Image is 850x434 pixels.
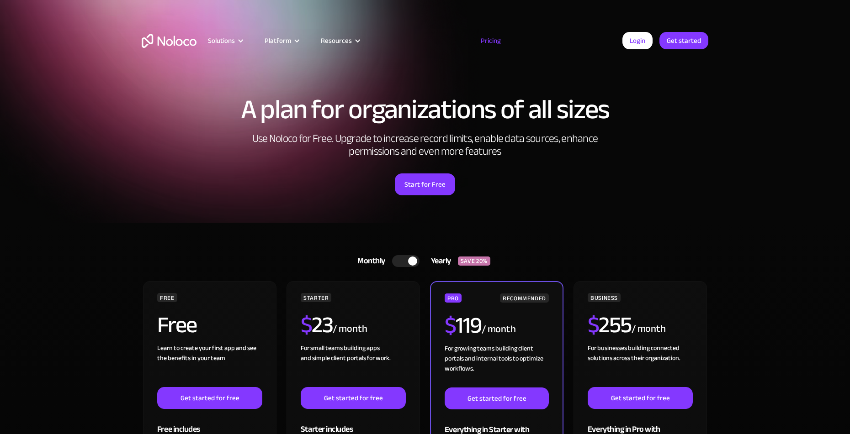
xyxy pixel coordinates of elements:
h2: Use Noloco for Free. Upgrade to increase record limits, enable data sources, enhance permissions ... [242,132,608,158]
h2: Free [157,314,197,336]
div: Platform [253,35,309,47]
a: Get started for free [157,387,262,409]
div: / month [333,322,367,336]
div: RECOMMENDED [500,293,549,303]
a: Get started for free [588,387,693,409]
div: BUSINESS [588,293,621,302]
div: Learn to create your first app and see the benefits in your team ‍ [157,343,262,387]
div: Platform [265,35,291,47]
h1: A plan for organizations of all sizes [142,96,708,123]
div: SAVE 20% [458,256,490,266]
div: STARTER [301,293,331,302]
h2: 255 [588,314,632,336]
div: FREE [157,293,177,302]
div: Resources [309,35,370,47]
a: home [142,34,197,48]
div: Solutions [208,35,235,47]
div: For small teams building apps and simple client portals for work. ‍ [301,343,406,387]
div: / month [482,322,516,337]
div: / month [632,322,666,336]
a: Get started for free [301,387,406,409]
a: Get started [659,32,708,49]
span: $ [301,303,312,346]
span: $ [588,303,599,346]
div: For growing teams building client portals and internal tools to optimize workflows. [445,344,549,387]
div: Yearly [420,254,458,268]
div: For businesses building connected solutions across their organization. ‍ [588,343,693,387]
h2: 119 [445,314,482,337]
a: Start for Free [395,173,455,195]
a: Get started for free [445,387,549,409]
div: Monthly [346,254,392,268]
h2: 23 [301,314,333,336]
span: $ [445,304,456,347]
a: Pricing [469,35,512,47]
div: PRO [445,293,462,303]
a: Login [622,32,653,49]
div: Solutions [197,35,253,47]
div: Resources [321,35,352,47]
